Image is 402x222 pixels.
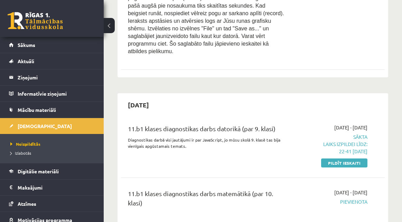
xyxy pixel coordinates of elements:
span: Sākta [295,133,367,155]
a: [DEMOGRAPHIC_DATA] [9,118,95,134]
a: Informatīvie ziņojumi [9,86,95,102]
span: [DATE] - [DATE] [334,124,367,131]
span: Neizpildītās [10,141,40,147]
h2: [DATE] [121,97,156,113]
p: Diagnostikas darbā visi jautājumi ir par JavaScript, jo mūsu skolā 9. klasē tas bija vienīgais ap... [128,137,284,149]
span: Atzīmes [18,201,36,207]
legend: Ziņojumi [18,69,95,85]
legend: Informatīvie ziņojumi [18,86,95,102]
span: [DEMOGRAPHIC_DATA] [18,123,72,129]
p: Laiks izpildei līdz: 22-41 [DATE] [295,141,367,155]
span: Digitālie materiāli [18,168,59,174]
a: Digitālie materiāli [9,163,95,179]
a: Neizpildītās [10,141,97,147]
span: Aktuāli [18,58,34,64]
legend: Maksājumi [18,180,95,195]
a: Ziņojumi [9,69,95,85]
a: Sākums [9,37,95,53]
span: [DATE] - [DATE] [334,189,367,196]
span: Izlabotās [10,150,31,156]
a: Pildīt ieskaiti [321,158,367,167]
span: Sākums [18,42,35,48]
div: 11.b1 klases diagnostikas darbs datorikā (par 9. klasi) [128,124,284,137]
a: Maksājumi [9,180,95,195]
span: Mācību materiāli [18,107,56,113]
span: Pievienota [295,198,367,205]
a: Atzīmes [9,196,95,212]
a: Aktuāli [9,53,95,69]
a: Izlabotās [10,150,97,156]
a: Mācību materiāli [9,102,95,118]
div: 11.b1 klases diagnostikas darbs matemātikā (par 10. klasi) [128,189,284,211]
a: Rīgas 1. Tālmācības vidusskola [8,12,63,29]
